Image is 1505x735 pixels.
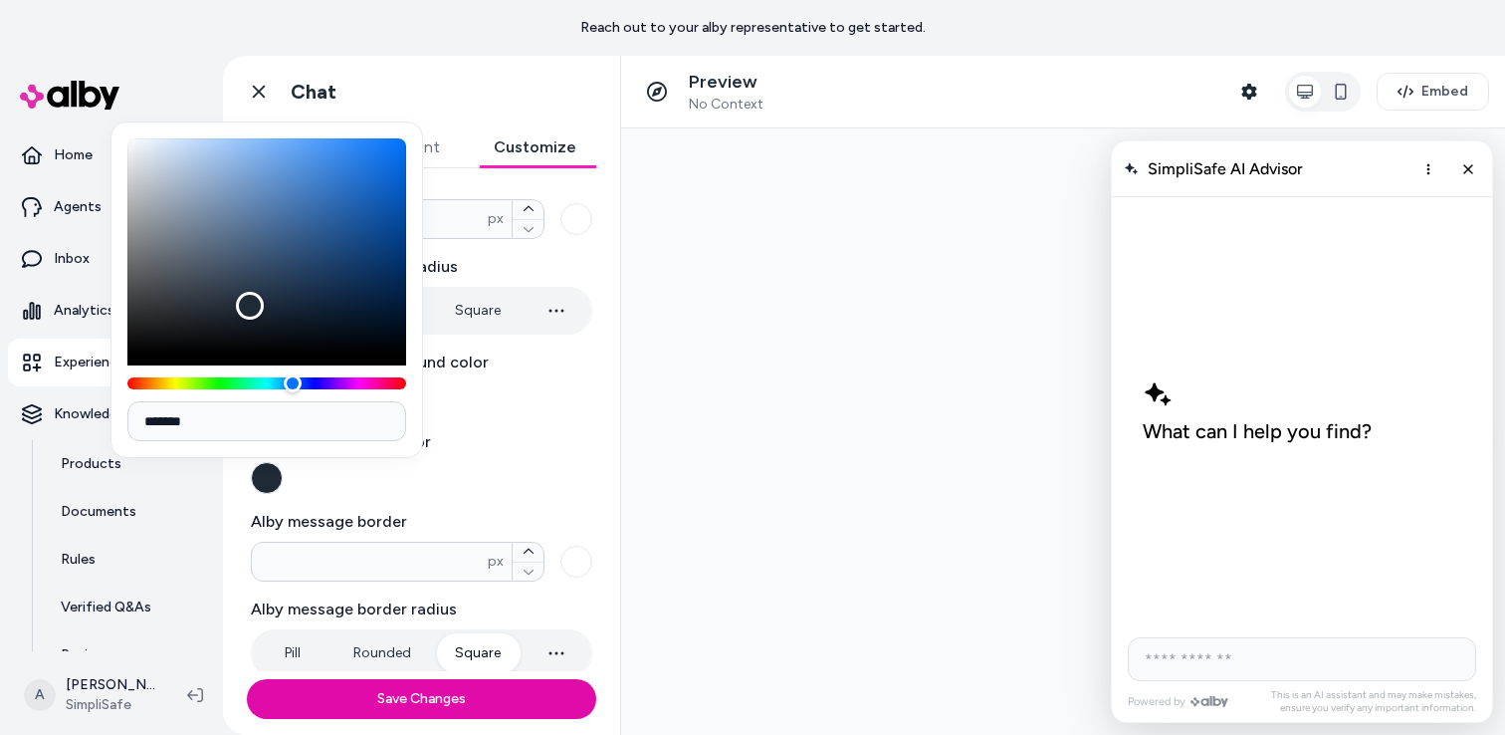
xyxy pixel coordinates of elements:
p: Home [54,145,93,165]
button: Customize [474,127,596,167]
a: Rules [41,536,215,584]
p: Reach out to your alby representative to get started. [580,18,926,38]
a: Products [41,440,215,488]
p: Verified Q&As [61,598,151,617]
a: Reviews [41,631,215,679]
p: Reviews [61,645,113,665]
p: Products [61,454,121,474]
button: Embed [1377,73,1489,111]
p: Rules [61,550,96,570]
p: [PERSON_NAME] [66,675,155,695]
span: px [488,552,504,572]
a: Home [8,131,215,179]
button: Knowledge [8,390,215,438]
p: Analytics [54,301,114,321]
a: Inbox [8,235,215,283]
div: Color [127,138,406,354]
p: Experiences [54,353,132,372]
p: Inbox [54,249,90,269]
span: A [24,679,56,711]
p: Agents [54,197,102,217]
a: Experiences [8,339,215,386]
span: Embed [1421,82,1468,102]
button: Square [435,633,521,673]
label: Alby message border [251,510,592,534]
button: A[PERSON_NAME]SimpliSafe [12,663,171,727]
p: Documents [61,502,136,522]
button: Pill [255,633,329,673]
a: Documents [41,488,215,536]
span: No Context [689,96,763,114]
button: Save Changes [247,679,596,719]
button: Rounded [333,633,431,673]
button: Square [435,291,521,331]
p: Knowledge [54,404,125,424]
label: Alby message border radius [251,598,592,621]
a: Analytics [8,287,215,335]
span: px [488,209,504,229]
span: SimpliSafe [66,695,155,715]
h1: Chat [291,80,336,105]
a: Verified Q&As [41,584,215,631]
p: Preview [689,71,763,94]
div: Hue [127,377,406,389]
a: Agents [8,183,215,231]
img: alby Logo [20,81,119,110]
